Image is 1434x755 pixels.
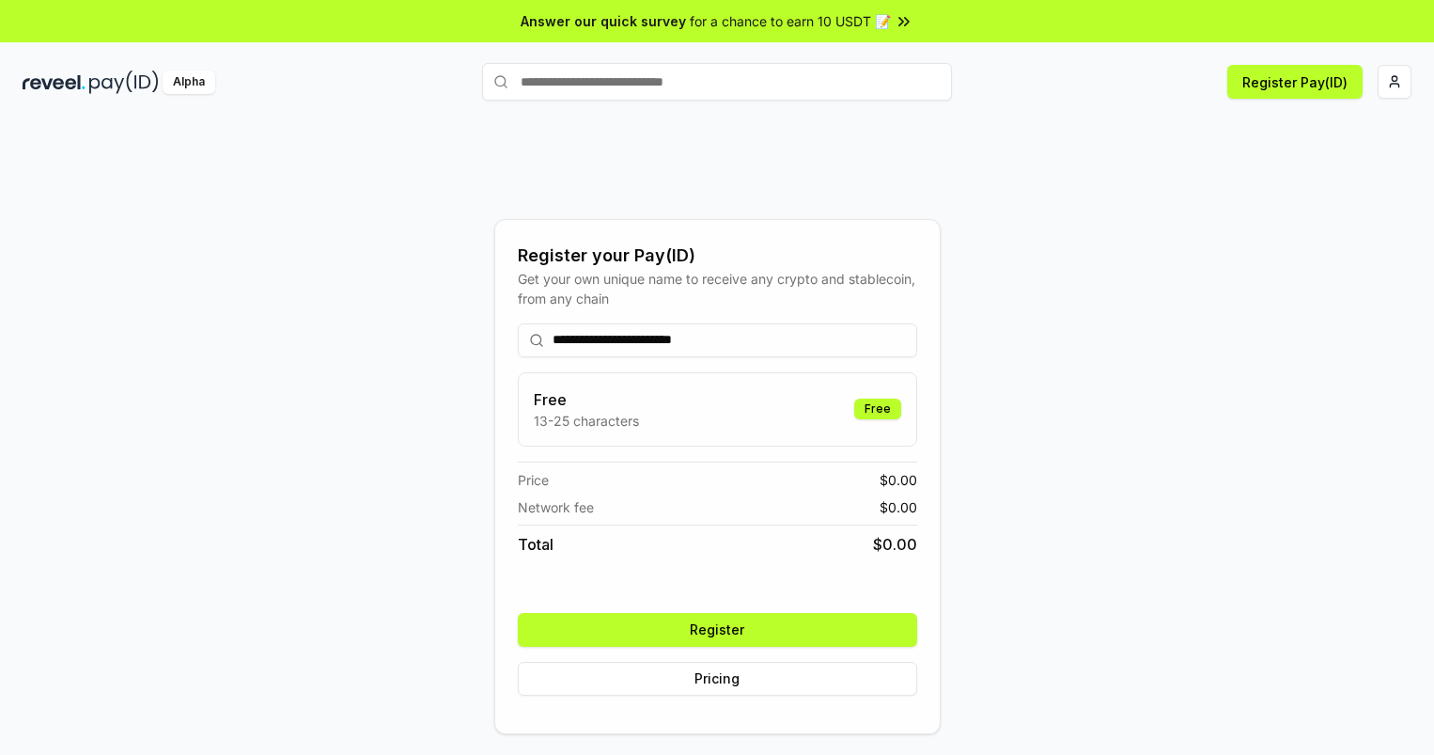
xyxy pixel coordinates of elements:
[518,497,594,517] span: Network fee
[518,269,917,308] div: Get your own unique name to receive any crypto and stablecoin, from any chain
[1227,65,1363,99] button: Register Pay(ID)
[518,613,917,647] button: Register
[518,243,917,269] div: Register your Pay(ID)
[534,388,639,411] h3: Free
[518,470,549,490] span: Price
[518,533,553,556] span: Total
[521,11,686,31] span: Answer our quick survey
[518,662,917,696] button: Pricing
[873,533,917,556] span: $ 0.00
[880,497,917,517] span: $ 0.00
[534,411,639,431] p: 13-25 characters
[163,71,215,94] div: Alpha
[89,71,159,94] img: pay_id
[854,399,901,419] div: Free
[23,71,86,94] img: reveel_dark
[690,11,891,31] span: for a chance to earn 10 USDT 📝
[880,470,917,490] span: $ 0.00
